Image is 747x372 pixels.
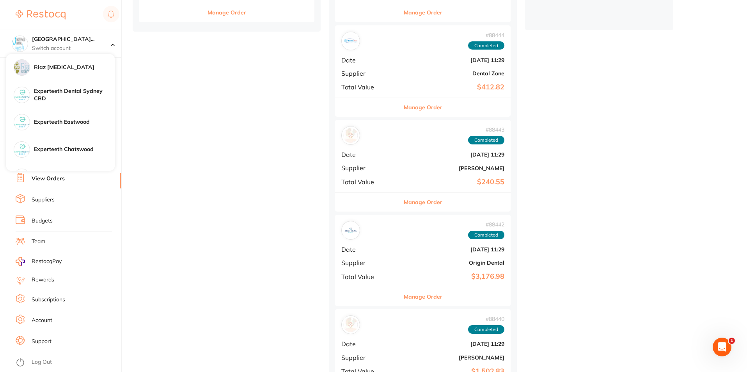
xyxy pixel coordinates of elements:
img: Origin Dental [343,223,358,238]
button: Manage Order [404,287,442,306]
img: Experteeth Eastwood [14,114,30,130]
b: [DATE] 11:29 [400,341,504,347]
img: North West Dental Wynyard [12,36,28,52]
a: Suppliers [32,196,55,204]
span: Date [341,57,394,64]
p: Switch account [32,44,111,52]
span: Supplier [341,164,394,171]
img: Experteeth Dental Sydney CBD [14,87,30,103]
img: Experteeth Chatswood [14,142,30,157]
span: # 88440 [468,316,504,322]
h4: Riaz [MEDICAL_DATA] [34,64,115,71]
span: # 88443 [468,126,504,133]
b: [PERSON_NAME] [400,165,504,171]
a: View Orders [32,175,65,183]
b: [DATE] 11:29 [400,246,504,253]
img: Dental Zone [343,34,358,48]
img: Adam Dental [343,128,358,143]
span: Date [341,340,394,347]
b: [DATE] 11:29 [400,57,504,63]
b: $412.82 [400,83,504,91]
a: Restocq Logo [16,6,66,24]
a: Support [32,338,51,345]
button: Manage Order [404,193,442,212]
span: Total Value [341,84,394,91]
span: Completed [468,325,504,334]
a: Rewards [32,276,54,284]
a: Subscriptions [32,296,65,304]
span: RestocqPay [32,258,62,265]
a: RestocqPay [16,257,62,266]
img: Restocq Logo [16,10,66,20]
b: [DATE] 11:29 [400,151,504,158]
span: Total Value [341,273,394,280]
span: Supplier [341,354,394,361]
span: Completed [468,231,504,239]
h4: Experteeth Chatswood [34,146,115,153]
button: Manage Order [208,3,246,22]
span: Total Value [341,178,394,185]
img: Experteeth Eastwood West [14,169,30,185]
span: # 88442 [468,221,504,228]
b: $240.55 [400,178,504,186]
b: $3,176.98 [400,272,504,281]
span: 1 [729,338,735,344]
img: RestocqPay [16,257,25,266]
button: Log Out [16,356,119,369]
h4: North West Dental Wynyard [32,36,111,43]
span: Date [341,246,394,253]
span: Completed [468,136,504,144]
h4: Experteeth Eastwood [34,118,115,126]
iframe: Intercom live chat [713,338,731,356]
h4: Experteeth Dental Sydney CBD [34,87,115,103]
span: Completed [468,41,504,50]
button: Manage Order [404,3,442,22]
img: Riaz Dental Surgery [14,60,30,75]
button: Manage Order [404,98,442,117]
b: [PERSON_NAME] [400,354,504,361]
a: Account [32,317,52,324]
span: Supplier [341,70,394,77]
a: Budgets [32,217,53,225]
a: Team [32,238,45,246]
b: Dental Zone [400,70,504,77]
b: Origin Dental [400,260,504,266]
a: Log Out [32,358,52,366]
span: Supplier [341,259,394,266]
img: Henry Schein Halas [343,317,358,332]
span: # 88444 [468,32,504,38]
span: Date [341,151,394,158]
